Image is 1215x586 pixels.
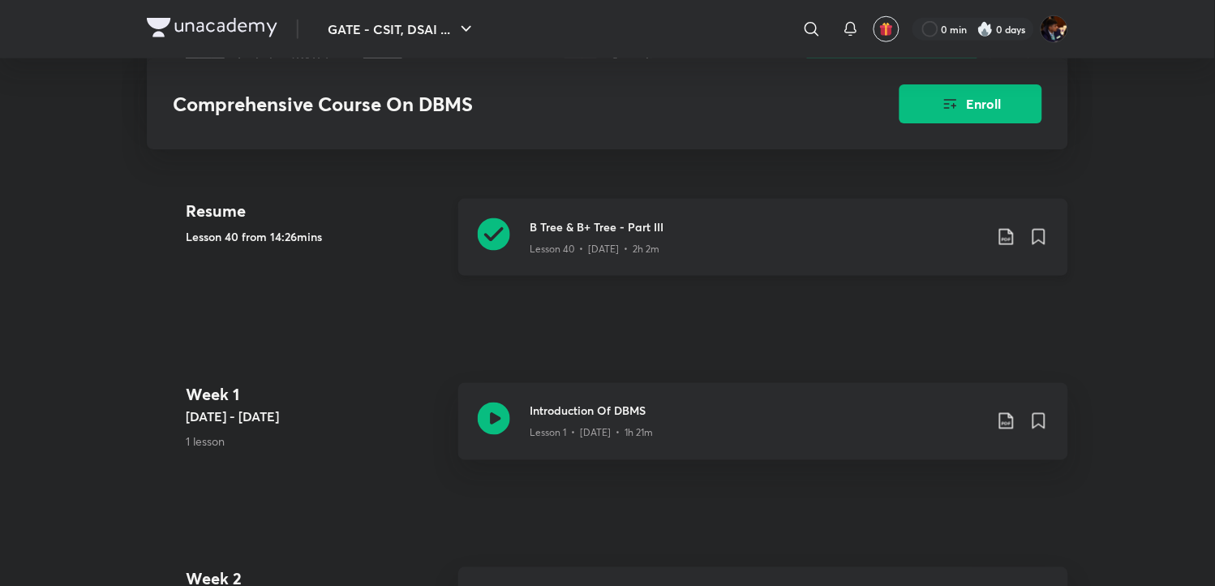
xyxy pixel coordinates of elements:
[458,383,1068,480] a: Introduction Of DBMSLesson 1 • [DATE] • 1h 21m
[458,199,1068,295] a: B Tree & B+ Tree - Part IIILesson 40 • [DATE] • 2h 2m
[899,84,1042,123] button: Enroll
[977,21,994,37] img: streak
[186,433,445,450] p: 1 lesson
[530,426,653,441] p: Lesson 1 • [DATE] • 1h 21m
[147,18,277,37] img: Company Logo
[879,22,894,37] img: avatar
[186,383,445,407] h4: Week 1
[186,199,445,223] h4: Resume
[530,403,984,420] h3: Introduction Of DBMS
[874,16,899,42] button: avatar
[173,93,808,116] h3: Comprehensive Course On DBMS
[530,242,659,256] p: Lesson 40 • [DATE] • 2h 2m
[530,218,984,235] h3: B Tree & B+ Tree - Part III
[186,407,445,427] h5: [DATE] - [DATE]
[186,228,445,245] h5: Lesson 40 from 14:26mins
[318,13,486,45] button: GATE - CSIT, DSAI ...
[1041,15,1068,43] img: Asmeet Gupta
[147,18,277,41] a: Company Logo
